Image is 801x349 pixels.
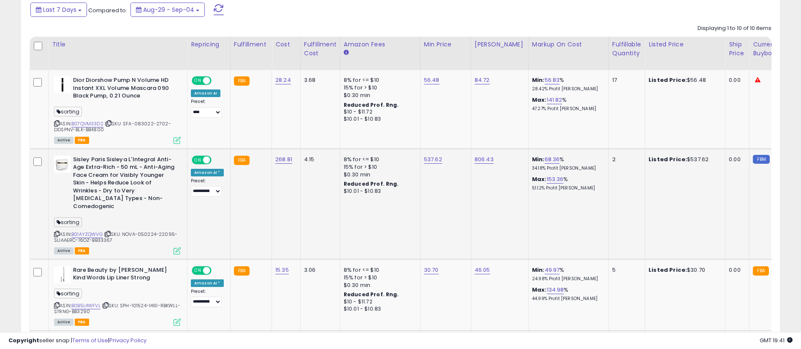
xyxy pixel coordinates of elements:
[30,3,87,17] button: Last 7 Days
[532,40,605,49] div: Markup on Cost
[424,40,467,49] div: Min Price
[532,96,547,104] b: Max:
[532,76,602,92] div: %
[424,155,442,164] a: 537.62
[532,155,545,163] b: Min:
[649,156,719,163] div: $537.62
[612,76,638,84] div: 17
[275,76,291,84] a: 28.24
[424,266,439,274] a: 30.70
[344,84,414,92] div: 15% for > $10
[545,155,560,164] a: 68.36
[344,40,417,49] div: Amazon Fees
[234,40,268,49] div: Fulfillment
[753,155,769,164] small: FBM
[532,165,602,171] p: 34.18% Profit [PERSON_NAME]
[275,155,292,164] a: 268.81
[753,266,768,276] small: FBA
[649,76,687,84] b: Listed Price:
[210,156,224,163] span: OFF
[344,171,414,179] div: $0.30 min
[475,76,490,84] a: 84.72
[475,155,494,164] a: 806.43
[344,163,414,171] div: 15% for > $10
[234,156,250,165] small: FBA
[532,106,602,112] p: 47.27% Profit [PERSON_NAME]
[191,40,227,49] div: Repricing
[771,266,786,274] span: 28.99
[75,247,89,254] span: FBA
[532,185,602,191] p: 51.12% Profit [PERSON_NAME]
[54,76,71,93] img: 31wbPSNoOOL._SL40_.jpg
[475,266,490,274] a: 46.05
[649,266,687,274] b: Listed Price:
[532,286,547,294] b: Max:
[424,76,440,84] a: 56.48
[612,156,638,163] div: 2
[8,337,147,345] div: seller snap | |
[344,92,414,99] div: $0.30 min
[304,156,334,163] div: 4.15
[532,76,545,84] b: Min:
[344,108,414,116] div: $10 - $11.72
[304,76,334,84] div: 3.68
[753,40,796,58] div: Current Buybox Price
[344,180,399,187] b: Reduced Prof. Rng.
[275,40,297,49] div: Cost
[54,107,82,116] span: sorting
[71,231,103,238] a: B01AYZQWVG
[75,137,89,144] span: FBA
[143,5,194,14] span: Aug-29 - Sep-04
[193,267,203,274] span: ON
[344,188,414,195] div: $10.01 - $10.83
[729,266,743,274] div: 0.00
[760,336,793,344] span: 2025-09-12 19:41 GMT
[344,116,414,123] div: $10.01 - $10.83
[191,279,224,287] div: Amazon AI *
[532,266,602,282] div: %
[649,155,687,163] b: Listed Price:
[54,266,71,283] img: 21Sx2tpNUzL._SL40_.jpg
[545,76,560,84] a: 56.83
[344,156,414,163] div: 8% for <= $10
[72,336,108,344] a: Terms of Use
[547,286,564,294] a: 134.98
[54,137,73,144] span: All listings currently available for purchase on Amazon
[545,266,560,274] a: 49.97
[344,281,414,289] div: $0.30 min
[304,266,334,274] div: 3.06
[130,3,205,17] button: Aug-29 - Sep-04
[73,156,176,213] b: Sisley Paris Sisleya L'Integral Anti-Age Extra-Rich - 50 mL - Anti-Aging Face Cream for Visibly Y...
[275,266,289,274] a: 15.35
[71,302,100,309] a: B0B5L4WFVL
[344,291,399,298] b: Reduced Prof. Rng.
[532,175,547,183] b: Max:
[43,5,76,14] span: Last 7 Days
[698,24,771,32] div: Displaying 1 to 10 of 10 items
[532,176,602,191] div: %
[210,267,224,274] span: OFF
[649,266,719,274] div: $30.70
[532,296,602,302] p: 44.99% Profit [PERSON_NAME]
[729,76,743,84] div: 0.00
[193,156,203,163] span: ON
[191,99,224,118] div: Preset:
[191,169,224,176] div: Amazon AI *
[528,37,608,70] th: The percentage added to the cost of goods (COGS) that forms the calculator for Min & Max prices.
[210,77,224,84] span: OFF
[612,266,638,274] div: 5
[54,302,180,315] span: | SKU: SPH-101524-1461-RBKWLL-STRNG-BB3290
[54,156,181,254] div: ASIN:
[344,266,414,274] div: 8% for <= $10
[344,76,414,84] div: 8% for <= $10
[729,156,743,163] div: 0.00
[344,101,399,108] b: Reduced Prof. Rng.
[304,40,337,58] div: Fulfillment Cost
[191,178,224,197] div: Preset:
[75,319,89,326] span: FBA
[54,319,73,326] span: All listings currently available for purchase on Amazon
[532,156,602,171] div: %
[612,40,641,58] div: Fulfillable Quantity
[54,247,73,254] span: All listings currently available for purchase on Amazon
[532,266,545,274] b: Min:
